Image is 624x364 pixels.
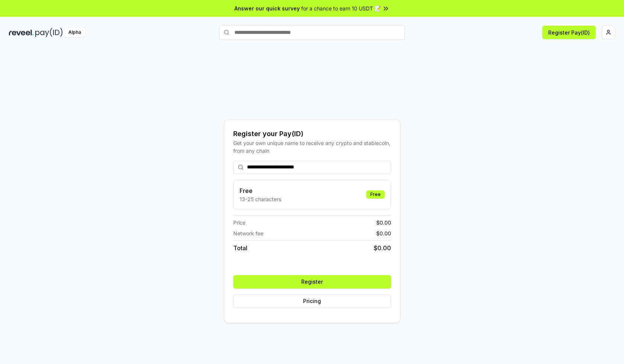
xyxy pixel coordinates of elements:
span: Network fee [233,229,263,237]
img: pay_id [35,28,63,37]
span: $ 0.00 [376,229,391,237]
span: Answer our quick survey [234,4,300,12]
h3: Free [240,186,281,195]
span: $ 0.00 [374,244,391,252]
span: for a chance to earn 10 USDT 📝 [301,4,381,12]
div: Register your Pay(ID) [233,129,391,139]
p: 13-25 characters [240,195,281,203]
img: reveel_dark [9,28,34,37]
div: Alpha [64,28,85,37]
span: $ 0.00 [376,219,391,226]
span: Total [233,244,247,252]
button: Pricing [233,294,391,308]
span: Price [233,219,246,226]
div: Get your own unique name to receive any crypto and stablecoin, from any chain [233,139,391,155]
div: Free [366,190,385,199]
button: Register [233,275,391,289]
button: Register Pay(ID) [542,26,596,39]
